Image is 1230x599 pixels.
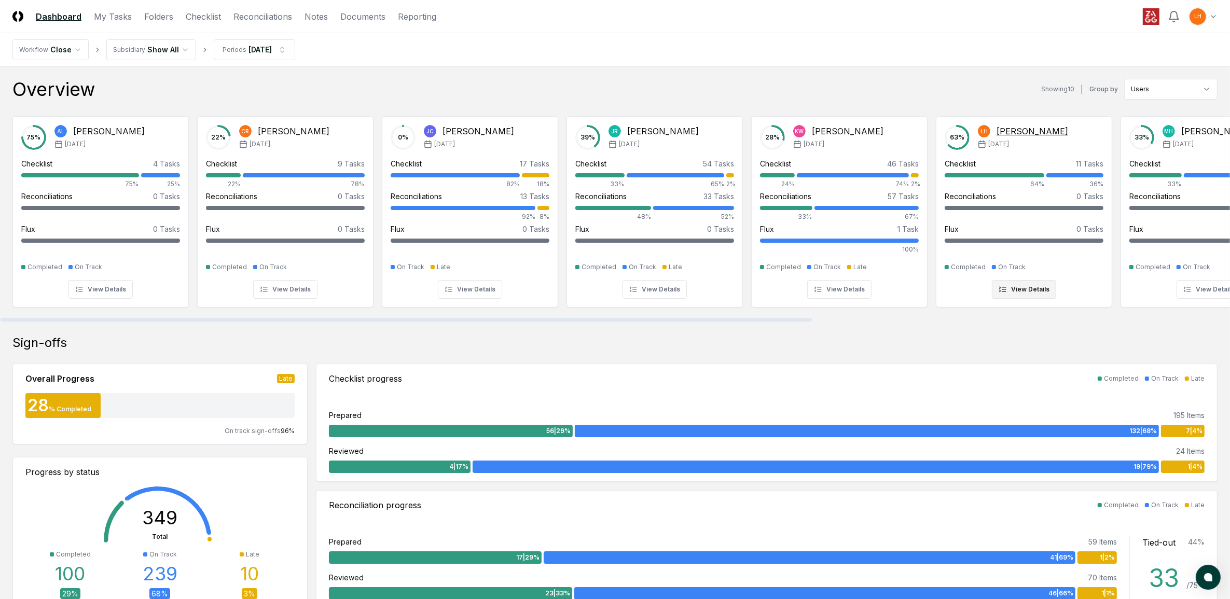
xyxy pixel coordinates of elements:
div: 44 % [1188,536,1205,549]
div: 24 Items [1176,445,1205,456]
div: Reconciliations [206,191,257,202]
div: Showing 10 [1041,85,1074,94]
a: 0%JC[PERSON_NAME][DATE]Checklist17 Tasks82%18%Reconciliations13 Tasks92%8%Flux0 TasksOn TrackLate... [382,108,558,308]
div: 65% [627,179,724,189]
div: 0 Tasks [153,224,180,234]
div: 29 % [60,588,80,599]
div: Flux [391,224,405,234]
div: Flux [21,224,35,234]
div: [PERSON_NAME] [997,125,1068,137]
div: Late [853,262,867,272]
span: 23 | 33 % [545,589,570,598]
a: 22%CR[PERSON_NAME][DATE]Checklist9 Tasks22%78%Reconciliations0 TasksFlux0 TasksCompletedOn TrackV... [197,108,374,308]
div: 8% [537,212,549,221]
div: 78% [243,179,365,189]
div: Completed [951,262,986,272]
div: Checklist [391,158,422,169]
div: 100% [760,245,919,254]
div: Reconciliations [391,191,442,202]
div: On Track [397,262,424,272]
div: [PERSON_NAME] [443,125,514,137]
div: 25% [141,179,181,189]
nav: breadcrumb [12,39,295,60]
div: % Completed [49,405,91,414]
div: Completed [766,262,801,272]
span: JC [426,128,434,135]
span: MH [1165,128,1173,135]
a: 39%JR[PERSON_NAME][DATE]Checklist54 Tasks33%65%2%Reconciliations33 Tasks48%52%Flux0 TasksComplete... [566,108,743,308]
button: View Details [807,280,872,299]
span: [DATE] [804,140,824,149]
span: 7 | 4 % [1186,426,1203,436]
div: On Track [1151,500,1179,510]
div: 9 Tasks [338,158,365,169]
div: Flux [206,224,220,234]
div: Overall Progress [25,372,94,385]
button: View Details [992,280,1056,299]
div: Flux [575,224,589,234]
a: Reporting [398,10,436,23]
div: | [1081,84,1083,95]
div: Late [246,550,259,559]
div: 33 Tasks [703,191,734,202]
span: LH [1194,12,1201,20]
span: 96 % [281,427,295,435]
div: [DATE] [248,44,272,55]
div: 92% [391,212,535,221]
span: [DATE] [65,140,86,149]
div: 28 [25,397,49,414]
div: 82% [391,179,520,189]
span: 19 | 79 % [1134,462,1157,471]
div: 0 Tasks [338,191,365,202]
div: Reconciliation progress [329,499,421,511]
div: 64% [945,179,1044,189]
div: Late [1191,374,1205,383]
button: View Details [438,280,502,299]
span: KW [795,128,804,135]
div: Prepared [329,536,362,547]
div: 33% [1129,179,1182,189]
div: 2% [911,179,919,189]
div: Progress by status [25,466,295,478]
span: 46 | 66 % [1048,589,1073,598]
div: Reconciliations [760,191,811,202]
a: Dashboard [36,10,81,23]
button: atlas-launcher [1196,565,1221,590]
div: Checklist [760,158,791,169]
div: Reconciliations [21,191,73,202]
div: [PERSON_NAME] [627,125,699,137]
div: On Track [629,262,656,272]
div: 0 Tasks [1076,191,1103,202]
a: 75%AL[PERSON_NAME][DATE]Checklist4 Tasks75%25%Reconciliations0 TasksFlux0 TasksCompletedOn TrackV... [12,108,189,308]
div: 22% [206,179,241,189]
span: 17 | 29 % [516,553,540,562]
a: Notes [305,10,328,23]
div: 3 % [242,588,257,599]
div: Completed [1104,500,1139,510]
div: 100 [55,563,85,584]
div: 36% [1046,179,1103,189]
div: 54 Tasks [703,158,734,169]
div: Reconciliations [1129,191,1181,202]
div: 17 Tasks [520,158,549,169]
div: [PERSON_NAME] [812,125,883,137]
button: View Details [68,280,133,299]
div: On Track [813,262,841,272]
div: Checklist [1129,158,1160,169]
div: 18% [522,179,549,189]
button: View Details [253,280,317,299]
div: 0 Tasks [1076,224,1103,234]
img: Logo [12,11,23,22]
div: 0 Tasks [522,224,549,234]
div: 57 Tasks [888,191,919,202]
div: On Track [1183,262,1210,272]
a: My Tasks [94,10,132,23]
div: 0 Tasks [153,191,180,202]
a: 28%KW[PERSON_NAME][DATE]Checklist46 Tasks24%74%2%Reconciliations57 Tasks33%67%Flux1 Task100%Compl... [751,108,928,308]
div: Checklist [21,158,52,169]
div: 59 Items [1088,536,1117,547]
a: Documents [340,10,385,23]
span: [DATE] [250,140,270,149]
div: 74% [797,179,909,189]
div: Completed [582,262,616,272]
